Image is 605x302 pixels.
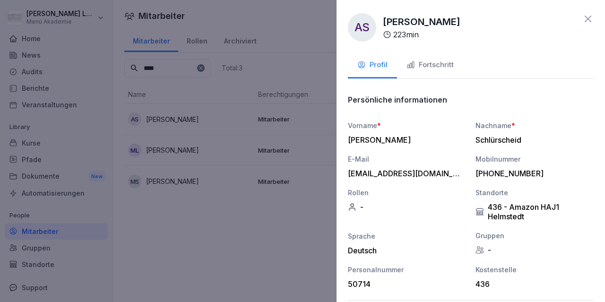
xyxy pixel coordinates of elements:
div: [PERSON_NAME] [348,135,461,145]
div: Sprache [348,231,466,241]
div: - [348,202,466,212]
button: Fortschritt [397,53,463,78]
div: Profil [357,60,388,70]
div: Gruppen [475,231,594,241]
div: Mobilnummer [475,154,594,164]
div: Vorname [348,121,466,130]
p: [PERSON_NAME] [383,15,460,29]
button: Profil [348,53,397,78]
div: 436 [475,279,589,289]
div: - [475,245,594,255]
div: Fortschritt [406,60,454,70]
div: Schlürscheid [475,135,589,145]
div: Personalnummer [348,265,466,275]
div: Kostenstelle [475,265,594,275]
div: 436 - Amazon HAJ1 Helmstedt [475,202,594,221]
p: Persönliche informationen [348,95,447,104]
div: [PHONE_NUMBER] [475,169,589,178]
div: [EMAIL_ADDRESS][DOMAIN_NAME] [348,169,461,178]
div: 50714 [348,279,461,289]
div: Deutsch [348,246,466,255]
div: Nachname [475,121,594,130]
div: Rollen [348,188,466,198]
div: Standorte [475,188,594,198]
div: AS [348,13,376,42]
div: E-Mail [348,154,466,164]
p: 223 min [393,29,419,40]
